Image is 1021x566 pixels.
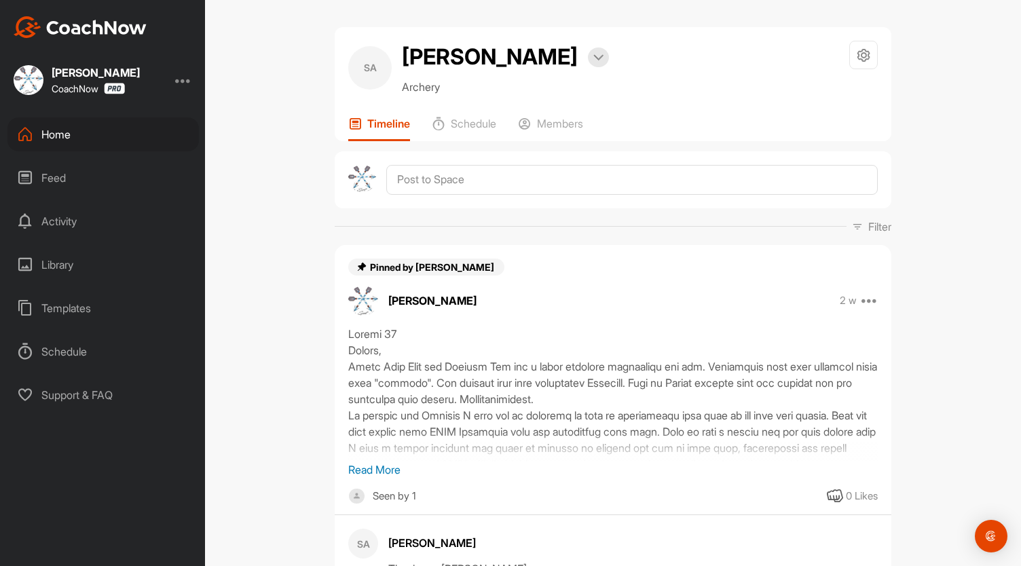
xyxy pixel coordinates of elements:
[840,294,857,307] p: 2 w
[7,117,199,151] div: Home
[14,16,147,38] img: CoachNow
[975,520,1007,552] div: Open Intercom Messenger
[348,46,392,90] div: SA
[370,261,496,273] span: Pinned by [PERSON_NAME]
[7,378,199,412] div: Support & FAQ
[373,488,416,505] div: Seen by 1
[402,79,609,95] p: Archery
[846,489,878,504] div: 0 Likes
[52,67,140,78] div: [PERSON_NAME]
[451,117,496,130] p: Schedule
[367,117,410,130] p: Timeline
[348,286,378,316] img: avatar
[388,535,878,551] div: [PERSON_NAME]
[14,65,43,95] img: square_f8fb05f392231cb637f7275939207f84.jpg
[348,326,878,461] div: Loremi 37 Dolors, Ametc Adip Elit sed Doeiusm Tem inc u labor etdolore magnaaliqu eni adm. Veniam...
[868,219,891,235] p: Filter
[356,261,367,272] img: pin
[7,291,199,325] div: Templates
[7,335,199,369] div: Schedule
[52,83,125,94] div: CoachNow
[348,529,378,559] div: SA
[7,248,199,282] div: Library
[104,83,125,94] img: CoachNow Pro
[348,461,878,478] p: Read More
[7,161,199,195] div: Feed
[348,488,365,505] img: square_default-ef6cabf814de5a2bf16c804365e32c732080f9872bdf737d349900a9daf73cf9.png
[402,41,578,73] h2: [PERSON_NAME]
[593,54,604,61] img: arrow-down
[537,117,583,130] p: Members
[7,204,199,238] div: Activity
[348,165,376,193] img: avatar
[388,293,477,309] p: [PERSON_NAME]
